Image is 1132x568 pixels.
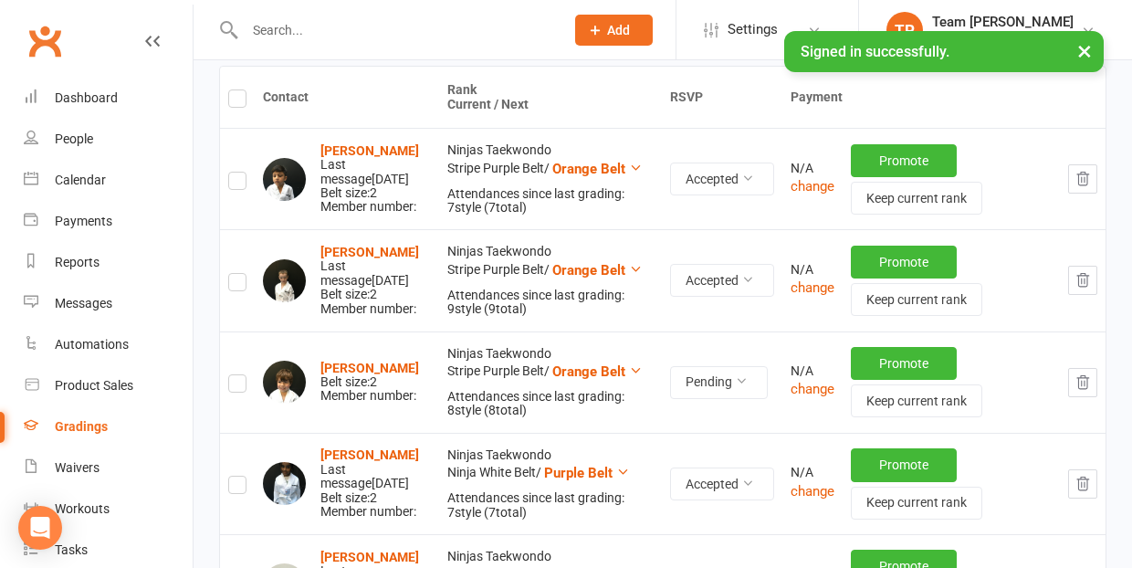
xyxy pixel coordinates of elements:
[24,324,193,365] a: Automations
[18,506,62,550] div: Open Intercom Messenger
[263,259,306,302] img: Harry Baggott
[447,187,654,216] div: Attendances since last grading: 7 style ( 7 total)
[320,143,419,158] a: [PERSON_NAME]
[552,259,643,281] button: Orange Belt
[55,214,112,228] div: Payments
[55,255,100,269] div: Reports
[24,365,193,406] a: Product Sales
[575,15,653,46] button: Add
[791,364,834,378] div: N/A
[670,264,774,297] button: Accepted
[851,144,957,177] button: Promote
[851,384,982,417] button: Keep current rank
[552,363,625,380] span: Orange Belt
[55,419,108,434] div: Gradings
[22,18,68,64] a: Clubworx
[320,259,431,288] div: Last message [DATE]
[791,162,834,175] div: N/A
[552,361,643,383] button: Orange Belt
[263,158,306,201] img: Zidan Aziz
[24,283,193,324] a: Messages
[791,466,834,479] div: N/A
[851,182,982,215] button: Keep current rank
[320,246,431,316] div: Belt size: 2 Member number:
[320,463,431,491] div: Last message [DATE]
[320,362,419,404] div: Belt size: 2 Member number:
[791,378,834,400] button: change
[851,283,982,316] button: Keep current rank
[552,161,625,177] span: Orange Belt
[791,277,834,299] button: change
[320,361,419,375] a: [PERSON_NAME]
[439,433,662,534] td: Ninjas Taekwondo Ninja White Belt /
[544,465,613,481] span: Purple Belt
[439,128,662,229] td: Ninjas Taekwondo Stripe Purple Belt /
[886,12,923,48] div: TP
[439,229,662,331] td: Ninjas Taekwondo Stripe Purple Belt /
[791,480,834,502] button: change
[932,14,1074,30] div: Team [PERSON_NAME]
[662,67,782,128] th: RSVP
[263,361,306,404] img: Monty Baker
[24,447,193,489] a: Waivers
[782,67,1106,128] th: Payment
[320,158,431,186] div: Last message [DATE]
[55,296,112,310] div: Messages
[1068,31,1101,70] button: ×
[447,491,654,520] div: Attendances since last grading: 7 style ( 7 total)
[24,242,193,283] a: Reports
[670,163,774,195] button: Accepted
[24,406,193,447] a: Gradings
[55,501,110,516] div: Workouts
[320,245,419,259] a: [PERSON_NAME]
[670,366,768,399] button: Pending
[791,175,834,197] button: change
[851,246,957,279] button: Promote
[55,542,88,557] div: Tasks
[24,78,193,119] a: Dashboard
[239,17,551,43] input: Search...
[544,462,630,484] button: Purple Belt
[801,43,949,60] span: Signed in successfully.
[55,337,129,352] div: Automations
[55,90,118,105] div: Dashboard
[552,262,625,279] span: Orange Belt
[851,487,982,520] button: Keep current rank
[447,390,654,418] div: Attendances since last grading: 8 style ( 8 total)
[55,460,100,475] div: Waivers
[851,448,957,481] button: Promote
[255,67,439,128] th: Contact
[851,347,957,380] button: Promote
[24,489,193,530] a: Workouts
[320,550,419,564] a: [PERSON_NAME]
[24,119,193,160] a: People
[263,462,306,505] img: Aadya Barre
[552,158,643,180] button: Orange Belt
[320,144,431,215] div: Belt size: 2 Member number:
[320,447,419,462] a: [PERSON_NAME]
[24,160,193,201] a: Calendar
[439,331,662,433] td: Ninjas Taekwondo Stripe Purple Belt /
[55,131,93,146] div: People
[24,201,193,242] a: Payments
[55,378,133,393] div: Product Sales
[670,468,774,500] button: Accepted
[607,23,630,37] span: Add
[320,448,431,519] div: Belt size: 2 Member number:
[55,173,106,187] div: Calendar
[439,67,662,128] th: Rank Current / Next
[932,30,1074,47] div: Team [PERSON_NAME]
[791,263,834,277] div: N/A
[728,9,778,50] span: Settings
[447,289,654,317] div: Attendances since last grading: 9 style ( 9 total)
